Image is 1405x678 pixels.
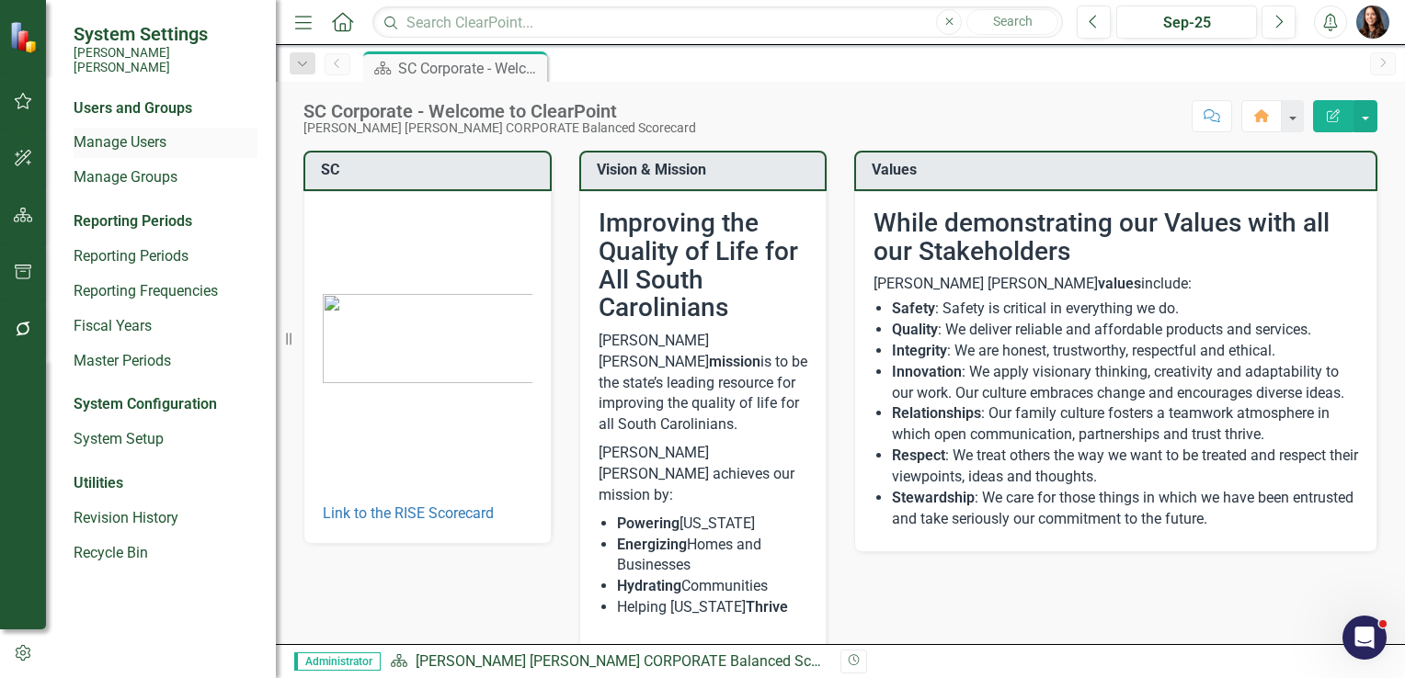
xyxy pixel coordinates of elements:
[892,489,975,506] strong: Stewardship
[746,598,788,616] strong: Thrive
[597,162,817,178] h3: Vision & Mission
[599,209,808,322] h2: Improving the Quality of Life for All South Carolinians
[74,473,257,494] div: Utilities
[892,403,1358,446] li: : Our family culture fosters a teamwork atmosphere in which open communication, partnerships and ...
[617,536,687,553] strong: Energizing
[74,394,257,415] div: System Configuration
[966,9,1058,35] button: Search
[1123,12,1251,34] div: Sep-25
[303,101,696,121] div: SC Corporate - Welcome to ClearPoint
[74,98,257,119] div: Users and Groups
[323,504,494,522] a: Link to the RISE Scorecard
[892,321,938,338] strong: Quality
[892,341,1358,362] li: : We are honest, trustworthy, respectful and ethical.
[617,514,680,532] strong: Powering
[892,299,935,317] strong: Safety
[617,535,808,577] li: Homes and Businesses
[874,209,1358,266] h2: While demonstrating our Values with all our Stakeholders
[321,162,541,178] h3: SC
[892,299,1358,320] li: : Safety is critical in everything we do.
[892,342,947,359] strong: Integrity
[872,162,1366,178] h3: Values
[74,351,257,372] a: Master Periods
[398,57,543,80] div: SC Corporate - Welcome to ClearPoint
[74,281,257,302] a: Reporting Frequencies
[993,14,1033,28] span: Search
[599,331,808,439] p: [PERSON_NAME] [PERSON_NAME] is to be the state’s leading resource for improving the quality of li...
[1098,275,1141,292] strong: values
[617,597,808,618] li: Helping [US_STATE]
[390,651,827,672] div: »
[1342,616,1387,660] iframe: Intercom live chat
[294,652,381,671] span: Administrator
[9,21,41,53] img: ClearPoint Strategy
[74,211,257,232] div: Reporting Periods
[617,514,808,535] li: [US_STATE]
[1356,6,1389,39] img: Tami Griswold
[74,246,257,267] a: Reporting Periods
[303,121,696,135] div: [PERSON_NAME] [PERSON_NAME] CORPORATE Balanced Scorecard
[709,353,760,370] strong: mission
[892,446,1358,488] li: : We treat others the way we want to be treated and respect their viewpoints, ideas and thoughts.
[892,362,1358,404] li: : We apply visionary thinking, creativity and adaptability to our work. Our culture embraces chan...
[892,320,1358,341] li: : We deliver reliable and affordable products and services.
[74,45,257,75] small: [PERSON_NAME] [PERSON_NAME]
[599,439,808,510] p: [PERSON_NAME] [PERSON_NAME] achieves our mission by:
[74,23,257,45] span: System Settings
[892,404,981,422] strong: Relationships
[1116,6,1257,39] button: Sep-25
[74,429,257,450] a: System Setup
[74,543,257,564] a: Recycle Bin
[74,316,257,337] a: Fiscal Years
[74,508,257,529] a: Revision History
[892,363,962,380] strong: Innovation
[892,488,1358,530] li: : We care for those things in which we have been entrusted and take seriously our commitment to t...
[372,6,1063,39] input: Search ClearPoint...
[892,446,945,464] strong: Respect
[617,577,681,594] strong: Hydrating
[74,167,257,188] a: Manage Groups
[617,576,808,597] li: Communities
[74,132,257,153] a: Manage Users
[874,274,1358,295] p: [PERSON_NAME] [PERSON_NAME] include:
[416,652,860,670] a: [PERSON_NAME] [PERSON_NAME] CORPORATE Balanced Scorecard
